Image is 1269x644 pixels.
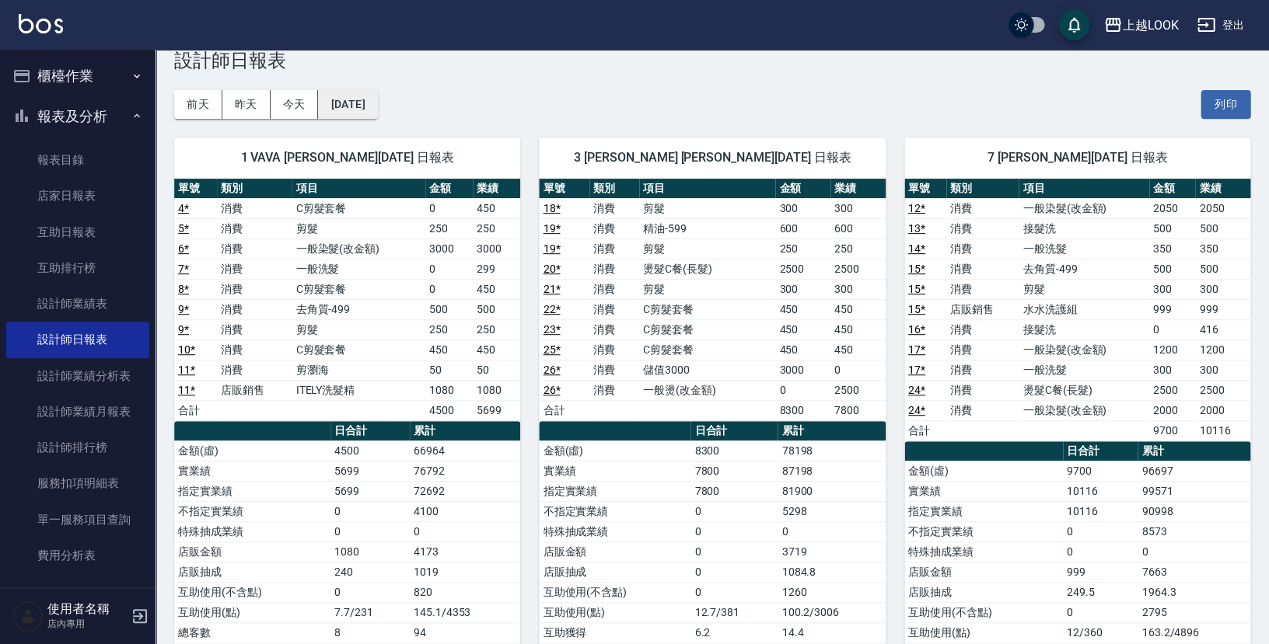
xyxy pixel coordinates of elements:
td: 2050 [1149,198,1196,218]
td: 消費 [589,319,639,339]
td: 3000 [473,238,520,259]
td: 9700 [1063,461,1138,481]
th: 金額 [775,179,830,199]
th: 累計 [778,421,885,441]
button: 櫃檯作業 [6,56,149,96]
td: 剪瀏海 [292,360,425,380]
td: 0 [690,562,778,582]
td: ITELY洗髮精 [292,380,425,400]
img: Logo [19,14,63,33]
td: 4500 [425,400,473,420]
td: 消費 [217,319,292,339]
img: Person [12,600,44,632]
td: 4500 [330,440,410,461]
td: 一般染髮(改金額) [292,238,425,259]
td: 店販銷售 [217,380,292,400]
p: 店內專用 [47,617,127,631]
a: 設計師業績表 [6,286,149,322]
td: 8300 [775,400,830,420]
td: 0 [690,501,778,521]
td: 90998 [1138,501,1250,521]
td: 820 [410,582,521,602]
td: 1080 [330,541,410,562]
td: C剪髮套餐 [292,279,425,299]
td: 300 [1195,279,1250,299]
td: 1964.3 [1138,582,1250,602]
td: 消費 [589,279,639,299]
td: 消費 [217,218,292,238]
td: 指定實業績 [904,501,1063,521]
td: 消費 [589,238,639,259]
button: save [1058,9,1089,40]
td: 999 [1149,299,1196,319]
td: 12.7/381 [690,602,778,622]
td: 78198 [778,440,885,461]
td: 消費 [589,198,639,218]
td: 450 [473,279,520,299]
td: 互助獲得 [539,622,690,642]
td: 450 [830,339,886,360]
td: 1200 [1195,339,1250,360]
td: 0 [1063,541,1138,562]
td: 金額(虛) [539,440,690,461]
td: 300 [1149,360,1196,380]
td: 250 [830,238,886,259]
td: 消費 [946,339,1019,360]
td: 消費 [589,259,639,279]
table: a dense table [174,179,520,421]
td: 5699 [330,461,410,481]
td: 240 [330,562,410,582]
td: 1200 [1149,339,1196,360]
td: 剪髮 [639,198,775,218]
td: 500 [1195,259,1250,279]
td: 一般洗髮 [1019,360,1148,380]
td: 6.2 [690,622,778,642]
td: 7.7/231 [330,602,410,622]
td: 剪髮 [1019,279,1148,299]
td: 消費 [217,339,292,360]
td: 總客數 [174,622,330,642]
td: 5298 [778,501,885,521]
td: 消費 [217,259,292,279]
td: 消費 [946,218,1019,238]
td: 1080 [425,380,473,400]
td: 7663 [1138,562,1250,582]
td: 指定實業績 [539,481,690,501]
td: 450 [830,319,886,339]
td: 500 [1195,218,1250,238]
td: 76792 [410,461,521,481]
td: 10116 [1063,481,1138,501]
h5: 使用者名稱 [47,601,127,617]
td: 店販抽成 [174,562,330,582]
td: 5699 [473,400,520,420]
td: 0 [330,582,410,602]
td: 互助使用(點) [904,622,1063,642]
td: 消費 [946,198,1019,218]
div: 上越LOOK [1122,16,1178,35]
td: 特殊抽成業績 [904,541,1063,562]
a: 服務扣項明細表 [6,465,149,501]
td: 特殊抽成業績 [539,521,690,541]
td: 實業績 [539,461,690,481]
td: 999 [1195,299,1250,319]
td: 300 [775,279,830,299]
td: 去角質-499 [1019,259,1148,279]
button: 上越LOOK [1097,9,1184,41]
td: C剪髮套餐 [639,319,775,339]
button: 客戶管理 [6,580,149,620]
td: 一般染髮(改金額) [1019,339,1148,360]
a: 設計師業績分析表 [6,358,149,394]
a: 設計師業績月報表 [6,394,149,430]
td: 實業績 [174,461,330,481]
button: 今天 [271,90,319,119]
td: 消費 [946,238,1019,259]
td: 81900 [778,481,885,501]
td: 店販銷售 [946,299,1019,319]
td: 一般燙(改金額) [639,380,775,400]
a: 設計師日報表 [6,322,149,357]
td: 2000 [1149,400,1196,420]
td: 500 [1149,218,1196,238]
td: 燙髮C餐(長髮) [639,259,775,279]
td: 合計 [174,400,217,420]
td: 250 [473,319,520,339]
